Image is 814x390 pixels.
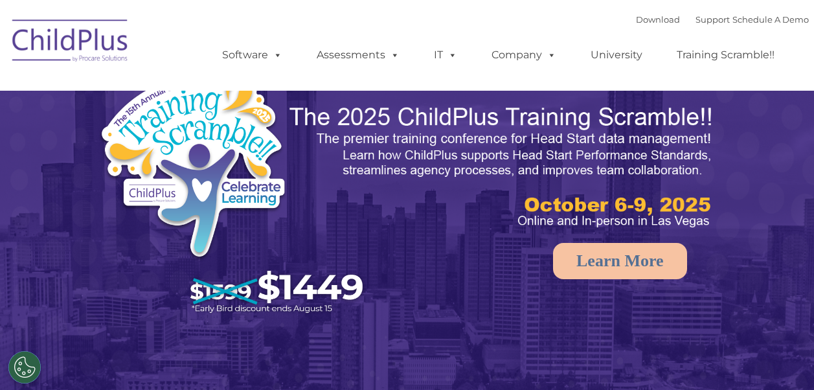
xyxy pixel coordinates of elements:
a: Download [636,14,680,25]
a: Assessments [304,42,413,68]
a: IT [421,42,470,68]
a: Support [695,14,730,25]
a: University [578,42,655,68]
a: Software [209,42,295,68]
a: Training Scramble!! [664,42,787,68]
a: Schedule A Demo [732,14,809,25]
a: Company [479,42,569,68]
button: Cookies Settings [8,351,41,384]
img: ChildPlus by Procare Solutions [6,10,135,75]
a: Learn More [553,243,687,279]
font: | [636,14,809,25]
